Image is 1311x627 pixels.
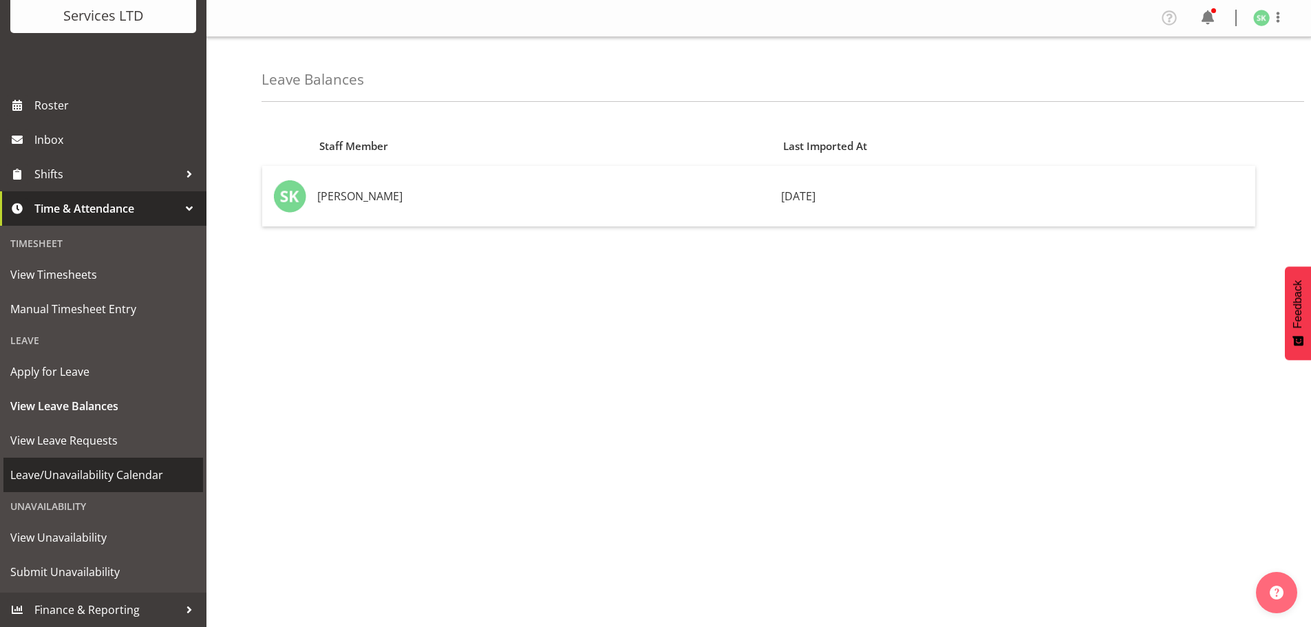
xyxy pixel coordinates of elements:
span: View Leave Balances [10,396,196,416]
span: View Unavailability [10,527,196,548]
img: stephen-kennedy2327.jpg [1253,10,1270,26]
div: Unavailability [3,492,203,520]
span: Leave/Unavailability Calendar [10,465,196,485]
a: View Leave Requests [3,423,203,458]
span: Shifts [34,164,179,184]
button: Feedback - Show survey [1285,266,1311,360]
a: View Timesheets [3,257,203,292]
span: Staff Member [319,138,388,154]
span: Last Imported At [783,138,867,154]
a: Manual Timesheet Entry [3,292,203,326]
span: Apply for Leave [10,361,196,382]
span: View Leave Requests [10,430,196,451]
img: stephen-kennedy2327.jpg [273,180,306,213]
span: Feedback [1292,280,1304,328]
a: Leave/Unavailability Calendar [3,458,203,492]
h4: Leave Balances [262,72,364,87]
span: Time & Attendance [34,198,179,219]
span: View Timesheets [10,264,196,285]
div: Leave [3,326,203,354]
td: [PERSON_NAME] [312,166,776,226]
a: View Leave Balances [3,389,203,423]
a: Apply for Leave [3,354,203,389]
span: Manual Timesheet Entry [10,299,196,319]
span: Roster [34,95,200,116]
span: [DATE] [781,189,816,204]
img: help-xxl-2.png [1270,586,1283,599]
span: Inbox [34,129,200,150]
span: Finance & Reporting [34,599,179,620]
span: Submit Unavailability [10,562,196,582]
a: View Unavailability [3,520,203,555]
a: Submit Unavailability [3,555,203,589]
div: Timesheet [3,229,203,257]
